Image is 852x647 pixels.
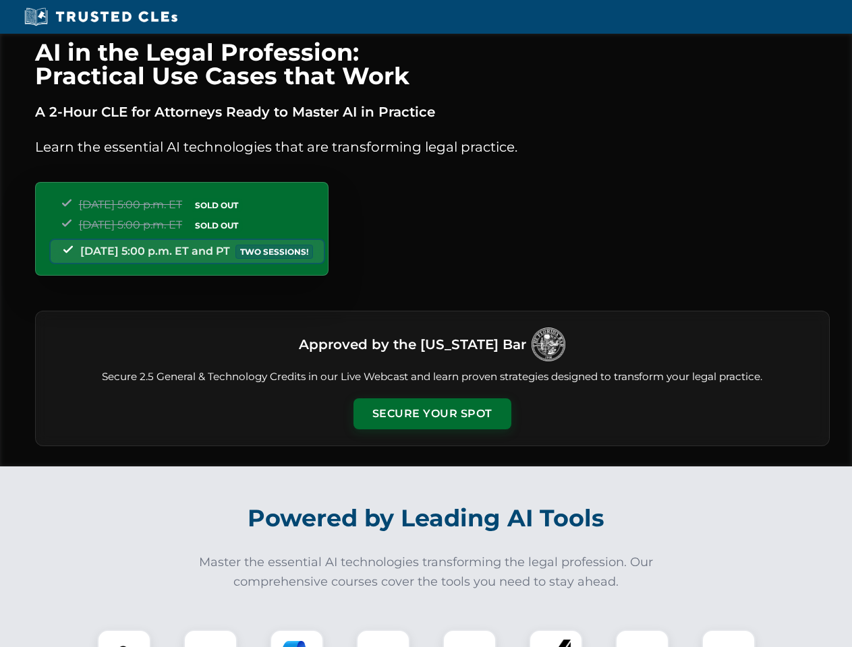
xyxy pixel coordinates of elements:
h1: AI in the Legal Profession: Practical Use Cases that Work [35,40,830,88]
p: Master the essential AI technologies transforming the legal profession. Our comprehensive courses... [190,553,662,592]
img: Trusted CLEs [20,7,181,27]
span: SOLD OUT [190,218,243,233]
p: Secure 2.5 General & Technology Credits in our Live Webcast and learn proven strategies designed ... [52,369,813,385]
h3: Approved by the [US_STATE] Bar [299,332,526,357]
h2: Powered by Leading AI Tools [53,495,800,542]
p: A 2-Hour CLE for Attorneys Ready to Master AI in Practice [35,101,830,123]
span: [DATE] 5:00 p.m. ET [79,218,182,231]
button: Secure Your Spot [353,398,511,429]
p: Learn the essential AI technologies that are transforming legal practice. [35,136,830,158]
img: Logo [532,328,565,361]
span: SOLD OUT [190,198,243,212]
span: [DATE] 5:00 p.m. ET [79,198,182,211]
